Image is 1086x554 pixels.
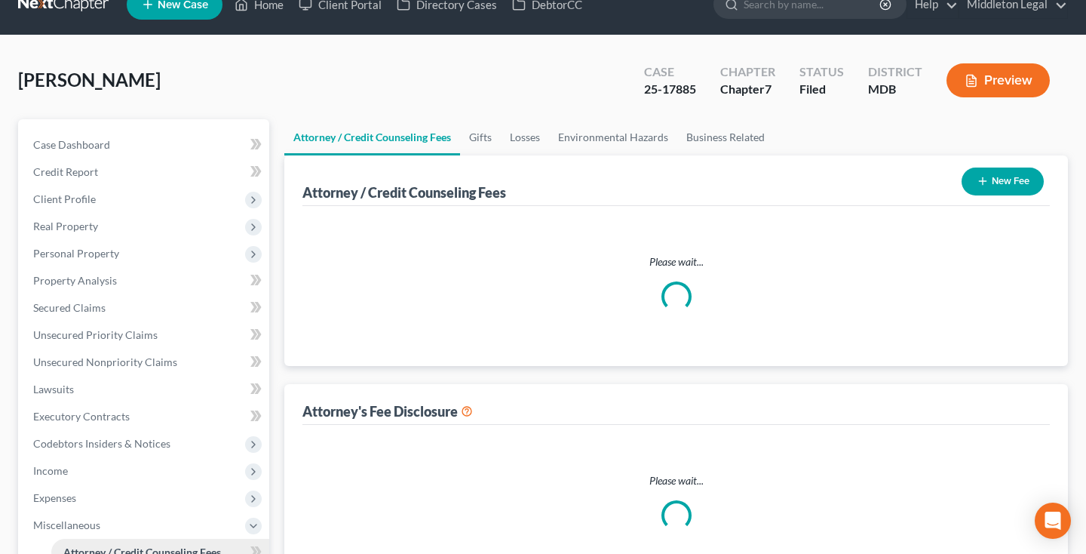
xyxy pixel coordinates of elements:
span: Expenses [33,491,76,504]
a: Lawsuits [21,376,269,403]
a: Executory Contracts [21,403,269,430]
span: Real Property [33,220,98,232]
a: Losses [501,119,549,155]
span: Income [33,464,68,477]
a: Secured Claims [21,294,269,322]
span: Lawsuits [33,383,74,395]
span: Personal Property [33,247,119,260]
div: MDB [868,81,922,98]
a: Unsecured Nonpriority Claims [21,349,269,376]
span: Unsecured Priority Claims [33,328,158,341]
a: Unsecured Priority Claims [21,322,269,349]
span: 7 [765,82,772,96]
a: Gifts [460,119,501,155]
span: Property Analysis [33,274,117,287]
span: Credit Report [33,165,98,178]
span: Client Profile [33,192,96,205]
div: Attorney's Fee Disclosure [302,402,473,420]
div: Case [644,63,696,81]
p: Please wait... [314,254,1038,269]
div: Chapter [720,63,775,81]
div: 25-17885 [644,81,696,98]
div: Filed [799,81,844,98]
div: Open Intercom Messenger [1035,503,1071,539]
a: Credit Report [21,159,269,186]
button: New Fee [962,168,1044,195]
div: Status [799,63,844,81]
span: Secured Claims [33,301,106,314]
p: Please wait... [314,473,1038,488]
span: Unsecured Nonpriority Claims [33,355,177,368]
a: Attorney / Credit Counseling Fees [284,119,460,155]
div: District [868,63,922,81]
button: Preview [946,63,1050,97]
span: [PERSON_NAME] [18,69,161,91]
span: Case Dashboard [33,138,110,151]
div: Attorney / Credit Counseling Fees [302,183,506,202]
span: Codebtors Insiders & Notices [33,437,170,450]
a: Business Related [677,119,774,155]
span: Miscellaneous [33,519,100,531]
span: Executory Contracts [33,410,130,423]
a: Property Analysis [21,267,269,294]
a: Case Dashboard [21,131,269,159]
div: Chapter [720,81,775,98]
a: Environmental Hazards [549,119,677,155]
